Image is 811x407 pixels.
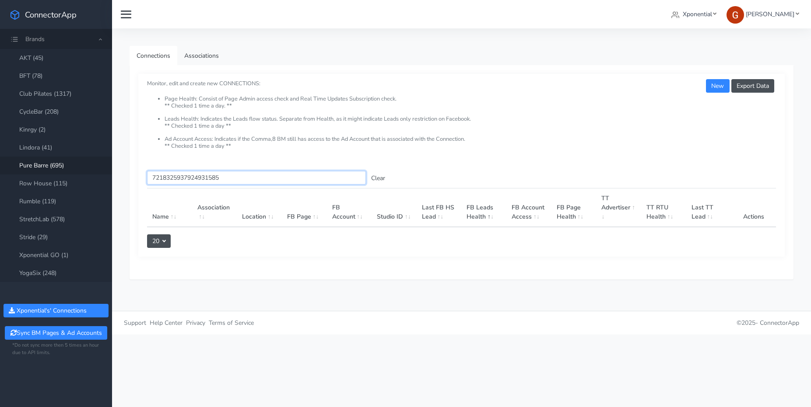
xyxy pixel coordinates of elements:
[760,319,799,327] span: ConnectorApp
[192,188,237,227] th: Association
[668,6,720,22] a: Xponential
[165,96,776,116] li: Page Health: Consist of Page Admin access check and Real Time Updates Subscription check. ** Chec...
[506,188,551,227] th: FB Account Access
[282,188,327,227] th: FB Page
[147,188,192,227] th: Name
[706,79,729,93] button: New
[237,188,282,227] th: Location
[723,6,802,22] a: [PERSON_NAME]
[727,6,744,24] img: Greg Clemmons
[468,318,800,327] p: © 2025 -
[731,188,776,227] th: Actions
[25,35,45,43] span: Brands
[683,10,712,18] span: Xponential
[12,342,100,357] small: *Do not sync more then 5 times an hour due to API limits.
[209,319,254,327] span: Terms of Service
[366,171,390,185] button: Clear
[551,188,597,227] th: FB Page Health
[147,234,171,248] button: 20
[4,304,109,317] button: Xponential's' Connections
[147,73,776,150] small: Monitor, edit and create new CONNECTIONS:
[177,46,226,66] a: Associations
[147,171,366,184] input: enter text you want to search
[150,319,183,327] span: Help Center
[124,319,146,327] span: Support
[596,188,641,227] th: TT Advertiser
[25,9,77,20] span: ConnectorApp
[372,188,417,227] th: Studio ID
[686,188,731,227] th: Last TT Lead
[746,10,794,18] span: [PERSON_NAME]
[130,46,177,66] a: Connections
[731,79,774,93] button: Export Data
[417,188,462,227] th: Last FB HS Lead
[5,326,107,340] button: Sync BM Pages & Ad Accounts
[165,136,776,150] li: Ad Account Access: Indicates if the Comma,8 BM still has access to the Ad Account that is associa...
[165,116,776,136] li: Leads Health: Indicates the Leads flow status. Separate from Health, as it might indicate Leads o...
[186,319,205,327] span: Privacy
[641,188,686,227] th: TT RTU Health
[461,188,506,227] th: FB Leads Health
[327,188,372,227] th: FB Account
